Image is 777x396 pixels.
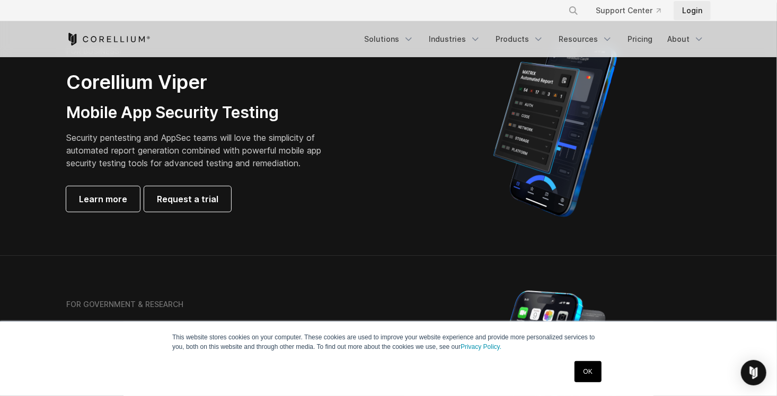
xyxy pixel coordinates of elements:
a: Support Center [587,1,669,20]
a: OK [575,361,602,382]
a: Resources [552,30,619,49]
a: Request a trial [144,186,231,212]
a: Login [674,1,711,20]
span: Request a trial [157,193,218,205]
p: Security pentesting and AppSec teams will love the simplicity of automated report generation comb... [66,131,338,169]
h3: Mobile App Security Testing [66,103,338,123]
a: Solutions [358,30,420,49]
div: Open Intercom Messenger [741,360,766,385]
div: Navigation Menu [555,1,711,20]
h2: Corellium Viper [66,70,338,94]
img: Corellium MATRIX automated report on iPhone showing app vulnerability test results across securit... [475,37,635,222]
a: Corellium Home [66,33,151,46]
p: This website stores cookies on your computer. These cookies are used to improve your website expe... [172,332,605,352]
button: Search [564,1,583,20]
a: Learn more [66,186,140,212]
a: Privacy Policy. [461,343,501,350]
a: Industries [422,30,487,49]
a: Pricing [621,30,659,49]
div: Navigation Menu [358,30,711,49]
a: Products [489,30,550,49]
h6: FOR GOVERNMENT & RESEARCH [66,300,183,309]
span: Learn more [79,193,127,205]
a: About [661,30,711,49]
